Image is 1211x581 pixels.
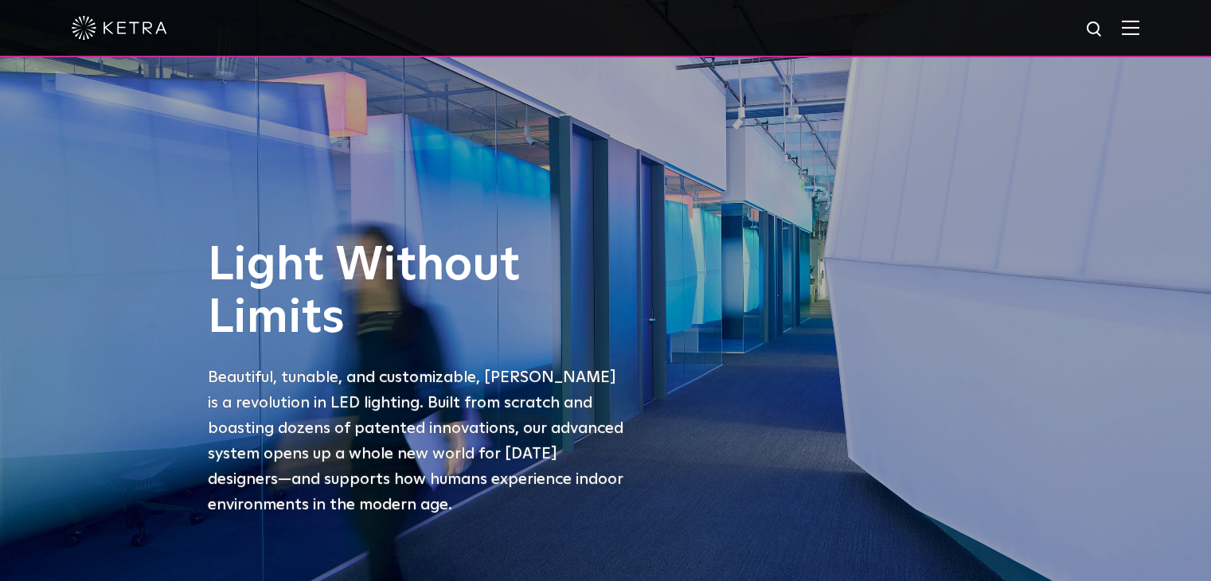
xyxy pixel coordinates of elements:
[208,365,630,517] p: Beautiful, tunable, and customizable, [PERSON_NAME] is a revolution in LED lighting. Built from s...
[208,240,630,345] h1: Light Without Limits
[208,471,623,513] span: —and supports how humans experience indoor environments in the modern age.
[72,16,167,40] img: ketra-logo-2019-white
[1085,20,1105,40] img: search icon
[1122,20,1139,35] img: Hamburger%20Nav.svg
